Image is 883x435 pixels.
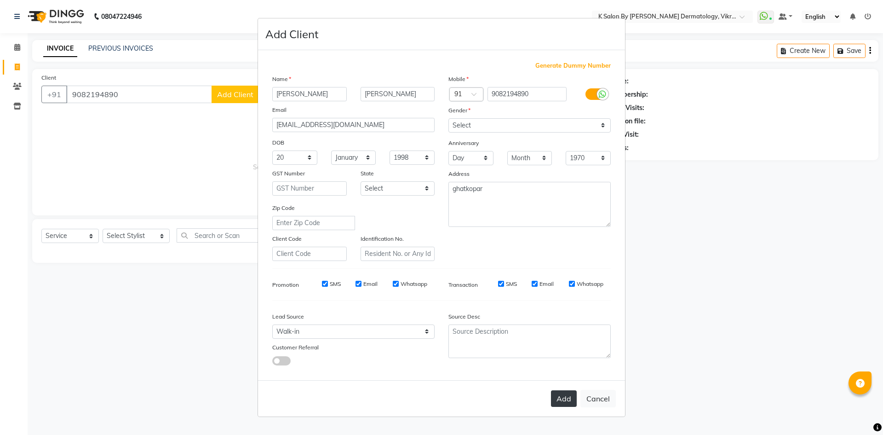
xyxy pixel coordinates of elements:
[580,390,616,407] button: Cancel
[272,139,284,147] label: DOB
[265,26,318,42] h4: Add Client
[487,87,567,101] input: Mobile
[272,281,299,289] label: Promotion
[448,106,470,115] label: Gender
[330,280,341,288] label: SMS
[361,247,435,261] input: Resident No. or Any Id
[361,87,435,101] input: Last Name
[361,235,404,243] label: Identification No.
[448,313,480,321] label: Source Desc
[272,247,347,261] input: Client Code
[506,280,517,288] label: SMS
[448,170,470,178] label: Address
[272,181,347,196] input: GST Number
[272,216,355,230] input: Enter Zip Code
[401,280,427,288] label: Whatsapp
[272,204,295,212] label: Zip Code
[272,106,287,114] label: Email
[272,169,305,178] label: GST Number
[361,169,374,178] label: State
[272,235,302,243] label: Client Code
[363,280,378,288] label: Email
[535,61,611,70] span: Generate Dummy Number
[448,281,478,289] label: Transaction
[448,139,479,147] label: Anniversary
[448,75,469,83] label: Mobile
[272,118,435,132] input: Email
[272,75,291,83] label: Name
[272,87,347,101] input: First Name
[577,280,603,288] label: Whatsapp
[272,313,304,321] label: Lead Source
[539,280,554,288] label: Email
[272,343,319,352] label: Customer Referral
[551,390,577,407] button: Add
